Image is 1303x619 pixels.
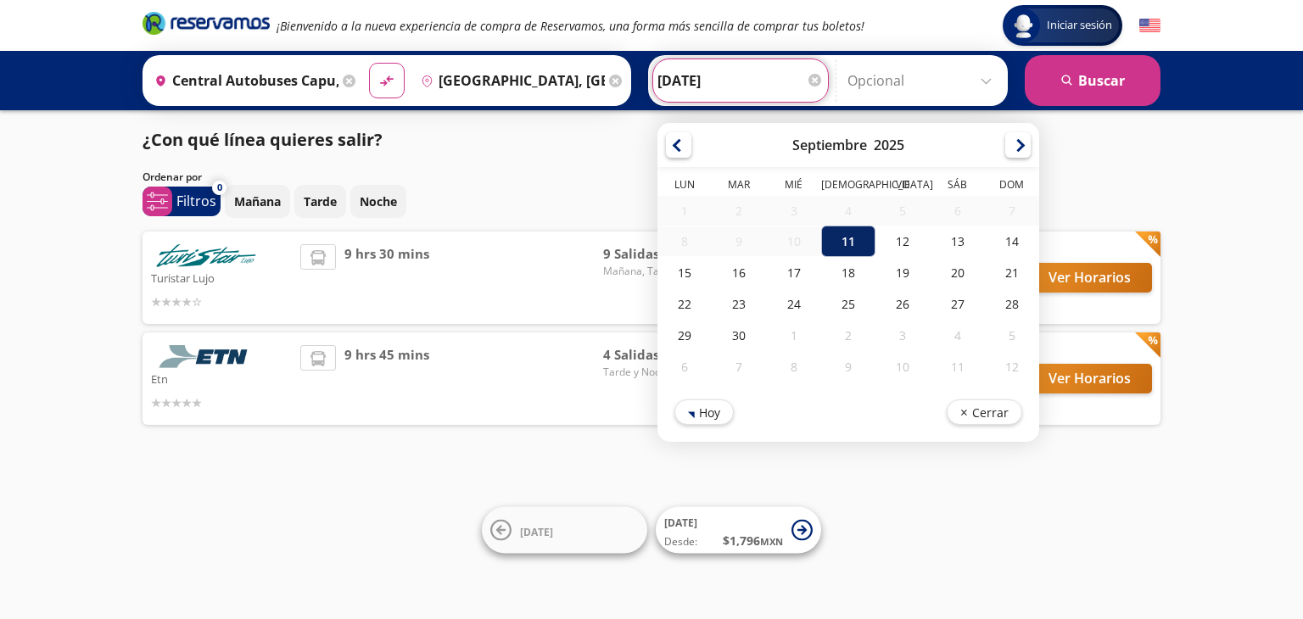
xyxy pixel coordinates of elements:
div: 07-Oct-25 [712,351,766,382]
button: Tarde [294,185,346,218]
span: Iniciar sesión [1040,17,1119,34]
button: Hoy [674,399,734,425]
div: 11-Oct-25 [930,351,984,382]
div: 02-Sep-25 [712,196,766,226]
div: 03-Oct-25 [875,320,930,351]
button: Buscar [1025,55,1160,106]
div: 10-Sep-25 [767,226,821,256]
div: 26-Sep-25 [875,288,930,320]
div: 23-Sep-25 [712,288,766,320]
p: Filtros [176,191,216,211]
button: English [1139,15,1160,36]
div: 14-Sep-25 [985,226,1039,257]
th: Martes [712,177,766,196]
div: 08-Oct-25 [767,351,821,382]
th: Viernes [875,177,930,196]
span: $ 1,796 [723,532,783,549]
button: Noche [350,185,406,218]
div: 07-Sep-25 [985,196,1039,226]
span: [DATE] [520,524,553,538]
div: 28-Sep-25 [985,288,1039,320]
div: 20-Sep-25 [930,257,984,288]
div: 12-Sep-25 [875,226,930,257]
button: Cerrar [947,399,1022,425]
span: 9 hrs 30 mins [344,244,429,311]
div: 02-Oct-25 [821,320,875,351]
div: 30-Sep-25 [712,320,766,351]
p: Noche [360,192,397,210]
i: Brand Logo [143,10,270,36]
p: Tarde [304,192,337,210]
em: ¡Bienvenido a la nueva experiencia de compra de Reservamos, una forma más sencilla de comprar tus... [277,18,864,34]
img: Etn [151,345,261,368]
div: 10-Oct-25 [875,351,930,382]
th: Jueves [821,177,875,196]
span: Desde: [664,534,697,549]
button: Ver Horarios [1027,263,1152,293]
th: Domingo [985,177,1039,196]
p: Mañana [234,192,281,210]
span: [DATE] [664,516,697,530]
div: 25-Sep-25 [821,288,875,320]
div: 04-Oct-25 [930,320,984,351]
div: 05-Sep-25 [875,196,930,226]
p: ¿Con qué línea quieres salir? [143,127,383,153]
div: 05-Oct-25 [985,320,1039,351]
span: 9 Salidas [603,244,722,264]
div: 01-Sep-25 [657,196,712,226]
div: 29-Sep-25 [657,320,712,351]
p: Turistar Lujo [151,267,292,287]
div: 17-Sep-25 [767,257,821,288]
div: 11-Sep-25 [821,226,875,257]
span: Mañana, Tarde y Noche [603,264,722,279]
div: 06-Oct-25 [657,351,712,382]
th: Miércoles [767,177,821,196]
div: 12-Oct-25 [985,351,1039,382]
button: Mañana [225,185,290,218]
div: 13-Sep-25 [930,226,984,257]
input: Opcional [847,59,999,102]
p: Etn [151,368,292,388]
button: Ver Horarios [1027,364,1152,393]
span: 4 Salidas [603,345,722,365]
div: 27-Sep-25 [930,288,984,320]
th: Sábado [930,177,984,196]
div: 03-Sep-25 [767,196,821,226]
div: 09-Sep-25 [712,226,766,256]
div: Septiembre [792,136,867,154]
div: 01-Oct-25 [767,320,821,351]
img: Turistar Lujo [151,244,261,267]
small: MXN [760,535,783,548]
button: [DATE]Desde:$1,796MXN [656,507,821,554]
input: Buscar Destino [414,59,605,102]
div: 04-Sep-25 [821,196,875,226]
div: 18-Sep-25 [821,257,875,288]
div: 19-Sep-25 [875,257,930,288]
span: Tarde y Noche [603,365,722,380]
div: 08-Sep-25 [657,226,712,256]
div: 22-Sep-25 [657,288,712,320]
input: Buscar Origen [148,59,338,102]
div: 2025 [874,136,904,154]
div: 09-Oct-25 [821,351,875,382]
th: Lunes [657,177,712,196]
div: 24-Sep-25 [767,288,821,320]
div: 21-Sep-25 [985,257,1039,288]
input: Elegir Fecha [657,59,824,102]
div: 16-Sep-25 [712,257,766,288]
div: 06-Sep-25 [930,196,984,226]
p: Ordenar por [143,170,202,185]
button: [DATE] [482,507,647,554]
div: 15-Sep-25 [657,257,712,288]
a: Brand Logo [143,10,270,41]
span: 9 hrs 45 mins [344,345,429,412]
span: 0 [217,181,222,195]
button: 0Filtros [143,187,221,216]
